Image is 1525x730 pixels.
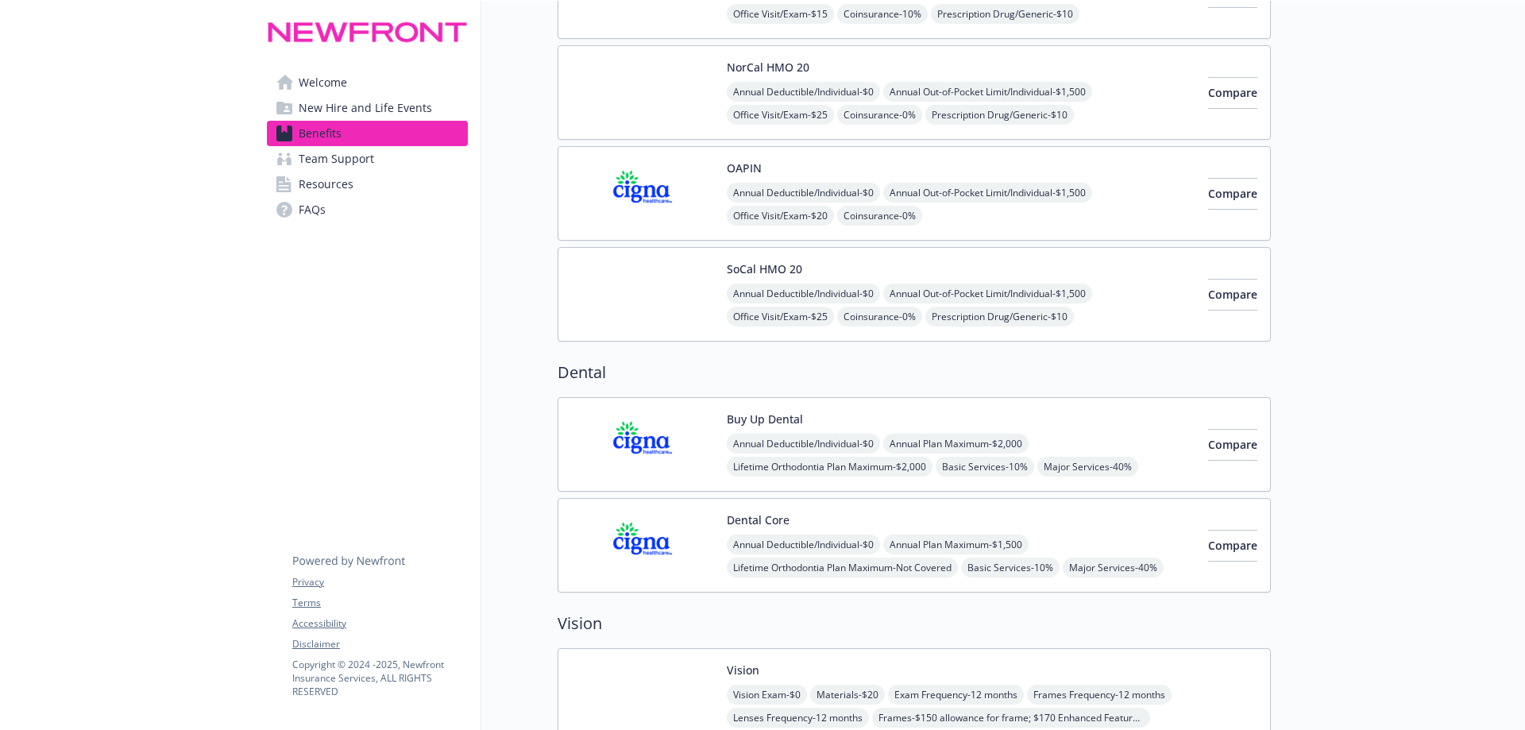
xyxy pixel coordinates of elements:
h2: Dental [558,361,1271,384]
p: Copyright © 2024 - 2025 , Newfront Insurance Services, ALL RIGHTS RESERVED [292,658,467,698]
span: Office Visit/Exam - $15 [727,4,834,24]
a: Team Support [267,146,468,172]
button: Compare [1208,530,1257,562]
span: Annual Deductible/Individual - $0 [727,434,880,454]
button: Compare [1208,429,1257,461]
span: Frames Frequency - 12 months [1027,685,1172,705]
span: Basic Services - 10% [936,457,1034,477]
span: Vision Exam - $0 [727,685,807,705]
img: CIGNA carrier logo [571,411,714,478]
span: Annual Deductible/Individual - $0 [727,284,880,303]
span: Major Services - 40% [1037,457,1138,477]
span: Lifetime Orthodontia Plan Maximum - $2,000 [727,457,932,477]
span: Lifetime Orthodontia Plan Maximum - Not Covered [727,558,958,577]
button: Compare [1208,178,1257,210]
span: Materials - $20 [810,685,885,705]
a: Welcome [267,70,468,95]
span: Coinsurance - 0% [837,307,922,326]
img: Kaiser Permanente Insurance Company carrier logo [571,261,714,328]
span: Prescription Drug/Generic - $10 [931,4,1079,24]
span: Compare [1208,287,1257,302]
span: Office Visit/Exam - $25 [727,307,834,326]
a: Privacy [292,575,467,589]
span: Annual Plan Maximum - $1,500 [883,535,1029,554]
button: OAPIN [727,160,762,176]
img: Vision Service Plan carrier logo [571,662,714,729]
span: Coinsurance - 10% [837,4,928,24]
span: Office Visit/Exam - $20 [727,206,834,226]
span: Annual Deductible/Individual - $0 [727,535,880,554]
span: Team Support [299,146,374,172]
button: SoCal HMO 20 [727,261,802,277]
span: Compare [1208,186,1257,201]
span: Lenses Frequency - 12 months [727,708,869,728]
span: Coinsurance - 0% [837,105,922,125]
a: Benefits [267,121,468,146]
span: Annual Deductible/Individual - $0 [727,82,880,102]
span: Frames - $150 allowance for frame; $170 Enhanced Featured Frame Brands allowance; 20% savings on ... [872,708,1150,728]
a: New Hire and Life Events [267,95,468,121]
span: Prescription Drug/Generic - $10 [925,105,1074,125]
span: Compare [1208,85,1257,100]
button: Compare [1208,77,1257,109]
span: Exam Frequency - 12 months [888,685,1024,705]
a: Disclaimer [292,637,467,651]
span: Annual Out-of-Pocket Limit/Individual - $1,500 [883,82,1092,102]
button: Dental Core [727,512,790,528]
img: CIGNA carrier logo [571,160,714,227]
span: Coinsurance - 0% [837,206,922,226]
button: Vision [727,662,759,678]
span: New Hire and Life Events [299,95,432,121]
img: CIGNA carrier logo [571,512,714,579]
h2: Vision [558,612,1271,635]
span: Annual Out-of-Pocket Limit/Individual - $1,500 [883,284,1092,303]
span: Annual Deductible/Individual - $0 [727,183,880,203]
span: Annual Out-of-Pocket Limit/Individual - $1,500 [883,183,1092,203]
span: Compare [1208,437,1257,452]
a: Resources [267,172,468,197]
button: Compare [1208,279,1257,311]
button: NorCal HMO 20 [727,59,809,75]
span: Compare [1208,538,1257,553]
span: Welcome [299,70,347,95]
span: Annual Plan Maximum - $2,000 [883,434,1029,454]
span: Resources [299,172,353,197]
span: Basic Services - 10% [961,558,1060,577]
button: Buy Up Dental [727,411,803,427]
img: Kaiser Permanente Insurance Company carrier logo [571,59,714,126]
a: Accessibility [292,616,467,631]
span: FAQs [299,197,326,222]
span: Office Visit/Exam - $25 [727,105,834,125]
a: Terms [292,596,467,610]
a: FAQs [267,197,468,222]
span: Major Services - 40% [1063,558,1164,577]
span: Benefits [299,121,342,146]
span: Prescription Drug/Generic - $10 [925,307,1074,326]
